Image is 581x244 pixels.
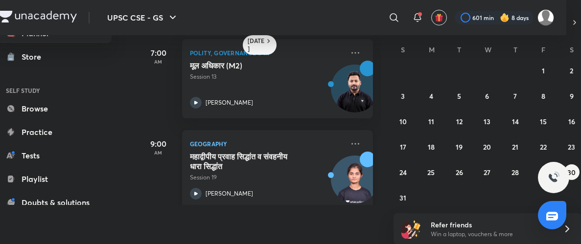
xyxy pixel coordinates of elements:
[456,117,463,126] abbr: August 12, 2025
[431,230,551,239] p: Win a laptop, vouchers & more
[570,45,574,54] abbr: Saturday
[423,139,439,155] button: August 18, 2025
[537,9,554,26] img: Komal
[479,88,495,104] button: August 6, 2025
[139,59,178,65] p: AM
[429,45,435,54] abbr: Monday
[423,164,439,180] button: August 25, 2025
[535,88,551,104] button: August 8, 2025
[540,168,547,177] abbr: August 29, 2025
[456,142,463,152] abbr: August 19, 2025
[451,88,467,104] button: August 5, 2025
[564,113,580,129] button: August 16, 2025
[484,168,490,177] abbr: August 27, 2025
[22,51,47,63] div: Store
[427,168,435,177] abbr: August 25, 2025
[429,91,433,101] abbr: August 4, 2025
[535,164,551,180] button: August 29, 2025
[484,117,490,126] abbr: August 13, 2025
[401,91,405,101] abbr: August 3, 2025
[568,117,575,126] abbr: August 16, 2025
[399,193,406,202] abbr: August 31, 2025
[395,113,411,129] button: August 10, 2025
[423,113,439,129] button: August 11, 2025
[541,45,545,54] abbr: Friday
[564,63,580,78] button: August 2, 2025
[139,150,178,155] p: AM
[540,117,547,126] abbr: August 15, 2025
[564,88,580,104] button: August 9, 2025
[431,220,551,230] h6: Refer friends
[139,138,178,150] h5: 9:00
[451,139,467,155] button: August 19, 2025
[513,45,517,54] abbr: Thursday
[431,10,447,25] button: avatar
[541,91,545,101] abbr: August 8, 2025
[570,91,574,101] abbr: August 9, 2025
[401,219,421,239] img: referral
[535,63,551,78] button: August 1, 2025
[248,37,265,53] h6: [DATE]
[479,139,495,155] button: August 20, 2025
[457,45,461,54] abbr: Tuesday
[567,168,576,177] abbr: August 30, 2025
[101,8,185,27] button: UPSC CSE - GS
[331,161,378,208] img: Avatar
[428,117,434,126] abbr: August 11, 2025
[401,45,405,54] abbr: Sunday
[500,13,510,22] img: streak
[190,173,344,182] p: Session 19
[568,142,575,152] abbr: August 23, 2025
[190,152,312,171] h5: महाद्वीपीय प्रवाह सिद्धांत व संवहनीय धारा सिद्धांत
[206,189,253,198] p: [PERSON_NAME]
[512,142,518,152] abbr: August 21, 2025
[190,61,312,70] h5: मूल अधिकार (M2)
[535,113,551,129] button: August 15, 2025
[400,142,406,152] abbr: August 17, 2025
[456,168,463,177] abbr: August 26, 2025
[479,164,495,180] button: August 27, 2025
[423,88,439,104] button: August 4, 2025
[540,142,547,152] abbr: August 22, 2025
[564,164,580,180] button: August 30, 2025
[513,91,517,101] abbr: August 7, 2025
[395,190,411,205] button: August 31, 2025
[511,168,519,177] abbr: August 28, 2025
[479,113,495,129] button: August 13, 2025
[331,70,378,117] img: Avatar
[395,139,411,155] button: August 17, 2025
[508,113,523,129] button: August 14, 2025
[190,72,344,81] p: Session 13
[542,66,545,75] abbr: August 1, 2025
[508,164,523,180] button: August 28, 2025
[564,139,580,155] button: August 23, 2025
[485,45,491,54] abbr: Wednesday
[435,13,443,22] img: avatar
[570,66,573,75] abbr: August 2, 2025
[483,142,491,152] abbr: August 20, 2025
[548,172,559,183] img: ttu
[512,117,519,126] abbr: August 14, 2025
[395,164,411,180] button: August 24, 2025
[139,47,178,59] h5: 7:00
[451,164,467,180] button: August 26, 2025
[508,88,523,104] button: August 7, 2025
[485,91,489,101] abbr: August 6, 2025
[535,139,551,155] button: August 22, 2025
[395,88,411,104] button: August 3, 2025
[190,138,344,150] p: Geography
[206,98,253,107] p: [PERSON_NAME]
[457,91,461,101] abbr: August 5, 2025
[399,168,407,177] abbr: August 24, 2025
[190,47,344,59] p: Polity, Governance & IR
[451,113,467,129] button: August 12, 2025
[399,117,407,126] abbr: August 10, 2025
[428,142,435,152] abbr: August 18, 2025
[508,139,523,155] button: August 21, 2025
